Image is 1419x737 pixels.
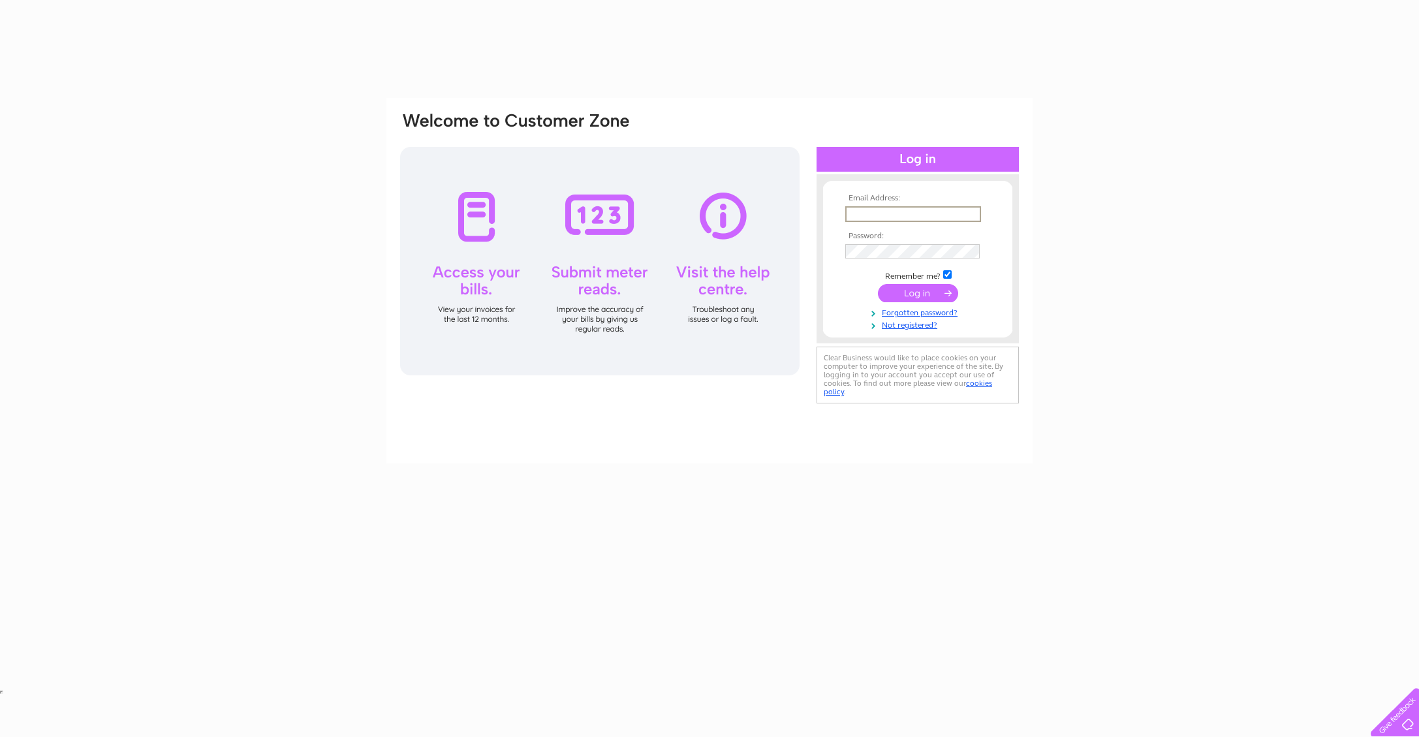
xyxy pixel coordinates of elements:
[817,347,1019,403] div: Clear Business would like to place cookies on your computer to improve your experience of the sit...
[842,232,993,241] th: Password:
[845,318,993,330] a: Not registered?
[845,306,993,318] a: Forgotten password?
[842,268,993,281] td: Remember me?
[842,194,993,203] th: Email Address:
[878,284,958,302] input: Submit
[824,379,992,396] a: cookies policy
